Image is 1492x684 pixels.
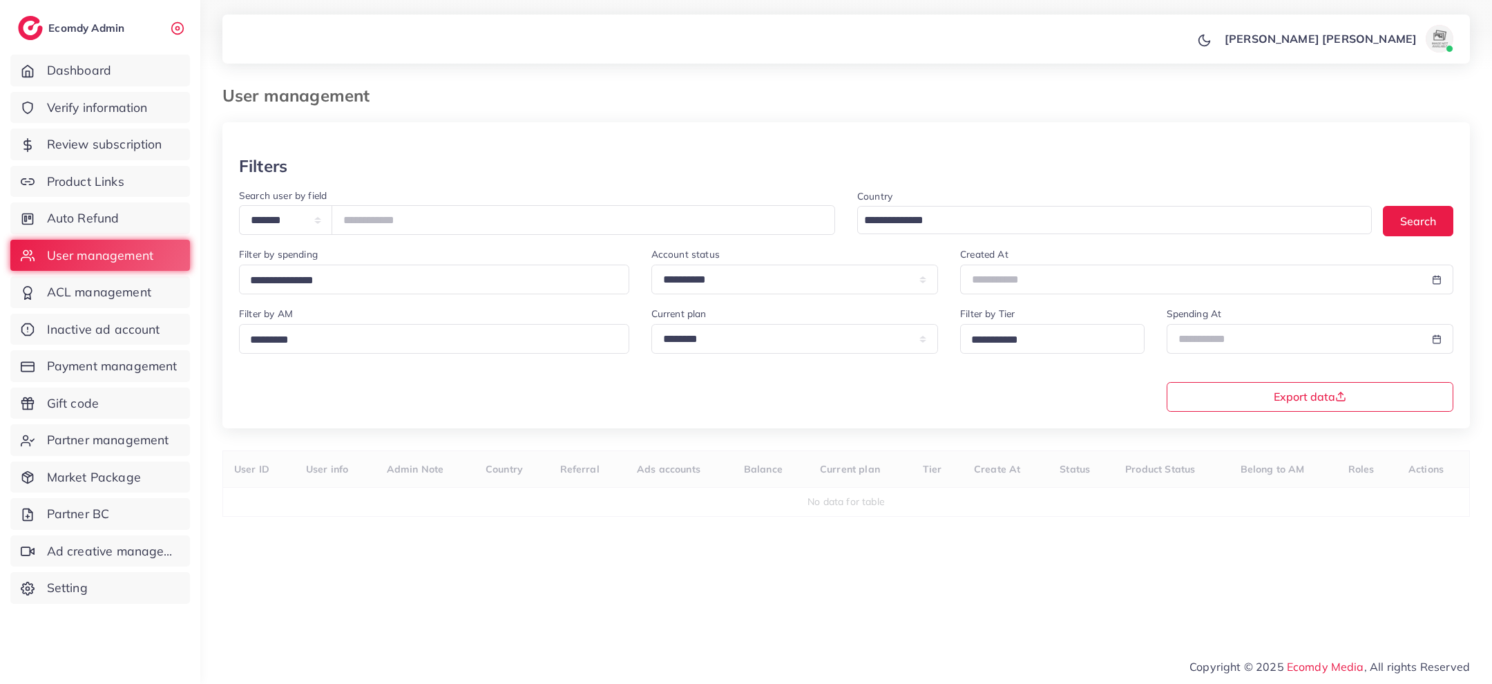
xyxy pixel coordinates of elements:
[1274,391,1346,402] span: Export data
[651,247,720,261] label: Account status
[47,61,111,79] span: Dashboard
[1287,660,1364,674] a: Ecomdy Media
[239,265,629,294] div: Search for option
[10,462,190,493] a: Market Package
[1364,658,1470,675] span: , All rights Reserved
[239,247,318,261] label: Filter by spending
[10,92,190,124] a: Verify information
[859,210,1354,231] input: Search for option
[10,276,190,308] a: ACL management
[47,357,178,375] span: Payment management
[47,395,99,412] span: Gift code
[1383,206,1453,236] button: Search
[47,209,119,227] span: Auto Refund
[1225,30,1417,47] p: [PERSON_NAME] [PERSON_NAME]
[239,189,327,202] label: Search user by field
[47,99,148,117] span: Verify information
[10,314,190,345] a: Inactive ad account
[10,572,190,604] a: Setting
[966,330,1126,351] input: Search for option
[1167,307,1222,321] label: Spending At
[10,240,190,272] a: User management
[1426,25,1453,53] img: avatar
[10,129,190,160] a: Review subscription
[10,388,190,419] a: Gift code
[10,350,190,382] a: Payment management
[10,424,190,456] a: Partner management
[47,283,151,301] span: ACL management
[47,505,110,523] span: Partner BC
[245,330,611,351] input: Search for option
[1167,382,1454,412] button: Export data
[10,166,190,198] a: Product Links
[18,16,128,40] a: logoEcomdy Admin
[47,468,141,486] span: Market Package
[47,321,160,339] span: Inactive ad account
[47,431,169,449] span: Partner management
[47,247,153,265] span: User management
[10,55,190,86] a: Dashboard
[222,86,381,106] h3: User management
[18,16,43,40] img: logo
[47,173,124,191] span: Product Links
[1189,658,1470,675] span: Copyright © 2025
[857,189,892,203] label: Country
[960,324,1144,354] div: Search for option
[245,270,611,292] input: Search for option
[47,135,162,153] span: Review subscription
[651,307,707,321] label: Current plan
[10,202,190,234] a: Auto Refund
[47,542,180,560] span: Ad creative management
[10,535,190,567] a: Ad creative management
[960,307,1015,321] label: Filter by Tier
[239,324,629,354] div: Search for option
[239,156,287,176] h3: Filters
[960,247,1008,261] label: Created At
[10,498,190,530] a: Partner BC
[857,206,1372,234] div: Search for option
[47,579,88,597] span: Setting
[239,307,293,321] label: Filter by AM
[48,21,128,35] h2: Ecomdy Admin
[1217,25,1459,53] a: [PERSON_NAME] [PERSON_NAME]avatar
